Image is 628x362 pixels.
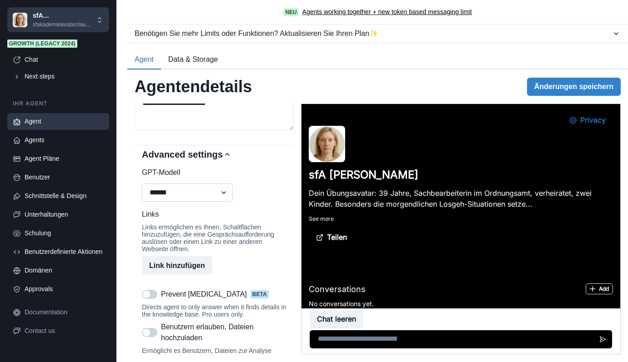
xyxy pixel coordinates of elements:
h2: Agentendetails [135,77,252,96]
img: Chakra UI [13,13,27,27]
button: Agent [127,50,161,69]
div: Unterhaltungen [25,210,104,219]
button: Link hinzufügen [142,256,212,274]
label: GPT-Modell [142,167,281,178]
p: sfA [PERSON_NAME] [33,11,95,20]
div: Approvals [25,284,104,294]
div: Links ermöglichen es Ihnen, Schaltflächen hinzuzufügen, die eine Gesprächsaufforderung auslösen o... [142,223,286,253]
div: Chat [25,55,104,64]
div: Next steps [25,72,104,81]
div: Agent [25,117,104,126]
span: Growth (Legacy 2024) [7,40,77,48]
div: Directs agent to only answer when it finds details in the knowledge base. Pro users only. [142,303,286,318]
p: Benutzern erlauben, Dateien hochzuladen [161,322,286,343]
p: Prevent [MEDICAL_DATA] [161,289,247,300]
button: Benötigen Sie mehr Limits oder Funktionen? Aktualisieren Sie Ihren Plan✨ [127,25,628,43]
div: Schnittstelle & Design [25,191,104,201]
p: sfakademieavatarclau... [33,20,95,29]
p: Ihr Agent [7,99,109,108]
div: Schulung [25,228,104,238]
div: Agent Pläne [25,154,104,164]
button: Data & Storage [161,50,225,69]
a: Documentation [7,304,109,321]
div: Ermöglicht es Benutzern, Dateien zur Analyse durch Ihr GPT hochzuladen. Nur für Pro-Benutzer [142,347,286,362]
a: Agents working together + new token based messaging limit [302,7,472,17]
span: Neu [283,8,298,16]
iframe: Agent Chat [301,104,620,354]
div: Contact us [25,326,104,336]
div: Documentation [25,307,104,317]
div: Domänen [25,266,104,275]
button: Änderungen speichern [527,78,621,96]
h2: Advanced settings [142,149,223,160]
div: Benutzerdefinierte Aktionen [25,247,104,257]
button: Advanced settings [135,145,294,164]
label: Links [142,209,281,220]
span: beta [251,290,269,298]
div: Benutzer [25,173,104,182]
div: Agents [25,135,104,145]
div: Benötigen Sie mehr Limits oder Funktionen? Aktualisieren Sie Ihren Plan ✨ [135,28,612,39]
button: Chakra UIsfA [PERSON_NAME]sfakademieavatarclau... [7,7,109,32]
